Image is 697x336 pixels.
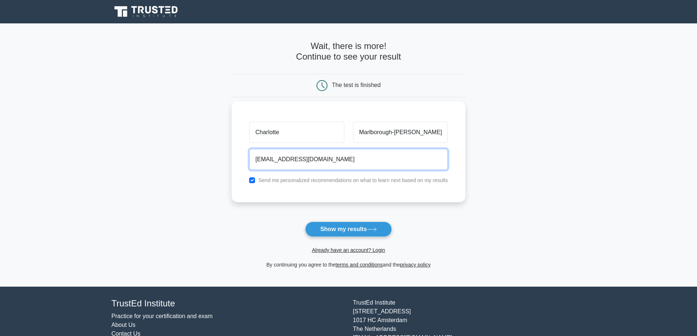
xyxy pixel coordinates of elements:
[232,41,465,62] h4: Wait, there is more! Continue to see your result
[258,177,448,183] label: Send me personalized recommendations on what to learn next based on my results
[305,222,391,237] button: Show my results
[112,313,213,319] a: Practice for your certification and exam
[227,260,470,269] div: By continuing you agree to the and the
[249,122,344,143] input: First name
[400,262,431,268] a: privacy policy
[312,247,385,253] a: Already have an account? Login
[332,82,381,88] div: The test is finished
[336,262,383,268] a: terms and conditions
[112,298,344,309] h4: TrustEd Institute
[112,322,136,328] a: About Us
[353,122,448,143] input: Last name
[249,149,448,170] input: Email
